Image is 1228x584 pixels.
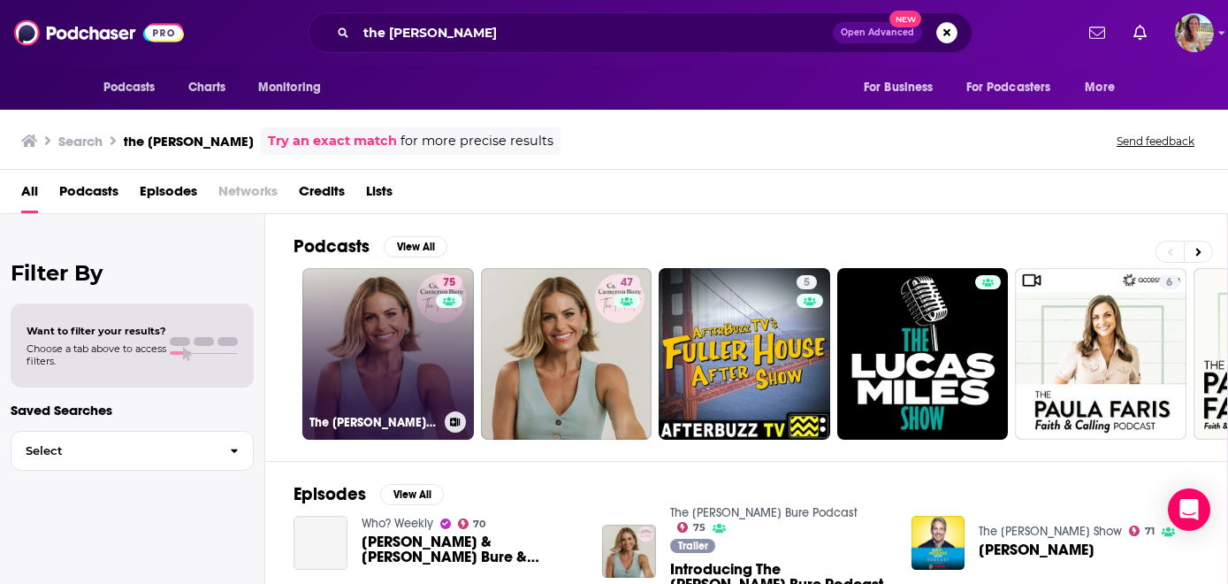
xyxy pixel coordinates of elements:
span: [PERSON_NAME] & [PERSON_NAME] Bure & [PERSON_NAME] Bure [362,534,582,565]
a: Show notifications dropdown [1126,18,1154,48]
span: 75 [693,524,706,532]
span: 70 [473,520,485,528]
a: Show notifications dropdown [1082,18,1112,48]
a: Charts [177,71,237,104]
span: 75 [443,274,455,292]
a: 47 [481,268,652,440]
a: 71 [1129,526,1155,536]
a: The Eric Metaxas Show [979,524,1122,539]
span: Charts [188,75,226,100]
a: Credits [299,177,345,213]
a: Who? Weekly [362,516,433,531]
button: Send feedback [1111,134,1200,149]
h2: Episodes [294,483,366,505]
span: 71 [1145,527,1155,535]
a: All [21,177,38,213]
button: open menu [851,71,956,104]
button: View All [384,236,447,257]
img: Candace Cameron Bure [911,516,965,570]
img: Podchaser - Follow, Share and Rate Podcasts [14,16,184,50]
span: Monitoring [258,75,321,100]
a: 5 [797,275,817,289]
button: open menu [91,71,179,104]
img: User Profile [1175,13,1214,52]
span: 6 [1166,274,1172,292]
span: for more precise results [400,131,553,151]
a: Podcasts [59,177,118,213]
button: Select [11,431,254,471]
img: Introducing The Candace Cameron Bure Podcast [602,525,656,579]
span: For Business [864,75,934,100]
span: New [889,11,921,27]
span: 47 [621,274,633,292]
a: Stassi Schroeder & Candace Cameron Bure & Candace Cameron Bure [362,534,582,565]
a: 6 [1015,268,1186,440]
a: Episodes [140,177,197,213]
a: 5 [659,268,830,440]
p: Saved Searches [11,402,254,419]
span: Select [11,445,216,457]
span: Trailer [678,541,708,551]
a: 47 [614,275,640,289]
input: Search podcasts, credits, & more... [356,19,833,47]
span: Choose a tab above to access filters. [27,342,166,367]
a: 75 [436,275,462,289]
a: The Candace Cameron Bure Podcast [670,505,858,520]
button: Show profile menu [1175,13,1214,52]
h3: The [PERSON_NAME] Bure Podcast [309,415,438,430]
span: Want to filter your results? [27,325,166,337]
h2: Podcasts [294,235,370,257]
div: Search podcasts, credits, & more... [308,12,972,53]
a: 70 [458,519,486,529]
button: open menu [955,71,1077,104]
button: View All [380,484,444,505]
a: Candace Cameron Bure [979,542,1095,557]
a: PodcastsView All [294,235,447,257]
button: open menu [246,71,344,104]
span: [PERSON_NAME] [979,542,1095,557]
a: Lists [366,177,393,213]
h3: the [PERSON_NAME] [124,133,254,150]
span: For Podcasters [966,75,1051,100]
div: Open Intercom Messenger [1168,488,1210,531]
a: Stassi Schroeder & Candace Cameron Bure & Candace Cameron Bure [294,516,347,570]
a: 75 [677,522,706,533]
h3: Search [58,133,103,150]
a: EpisodesView All [294,483,444,505]
span: 5 [804,274,810,292]
span: Open Advanced [841,28,914,37]
span: Networks [218,177,278,213]
button: open menu [1072,71,1137,104]
h2: Filter By [11,260,254,286]
a: Try an exact match [268,131,397,151]
span: Podcasts [103,75,156,100]
a: 75The [PERSON_NAME] Bure Podcast [302,268,474,440]
a: 6 [1159,275,1179,289]
span: Logged in as ashtonwikstrom [1175,13,1214,52]
span: More [1085,75,1115,100]
button: Open AdvancedNew [833,22,922,43]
